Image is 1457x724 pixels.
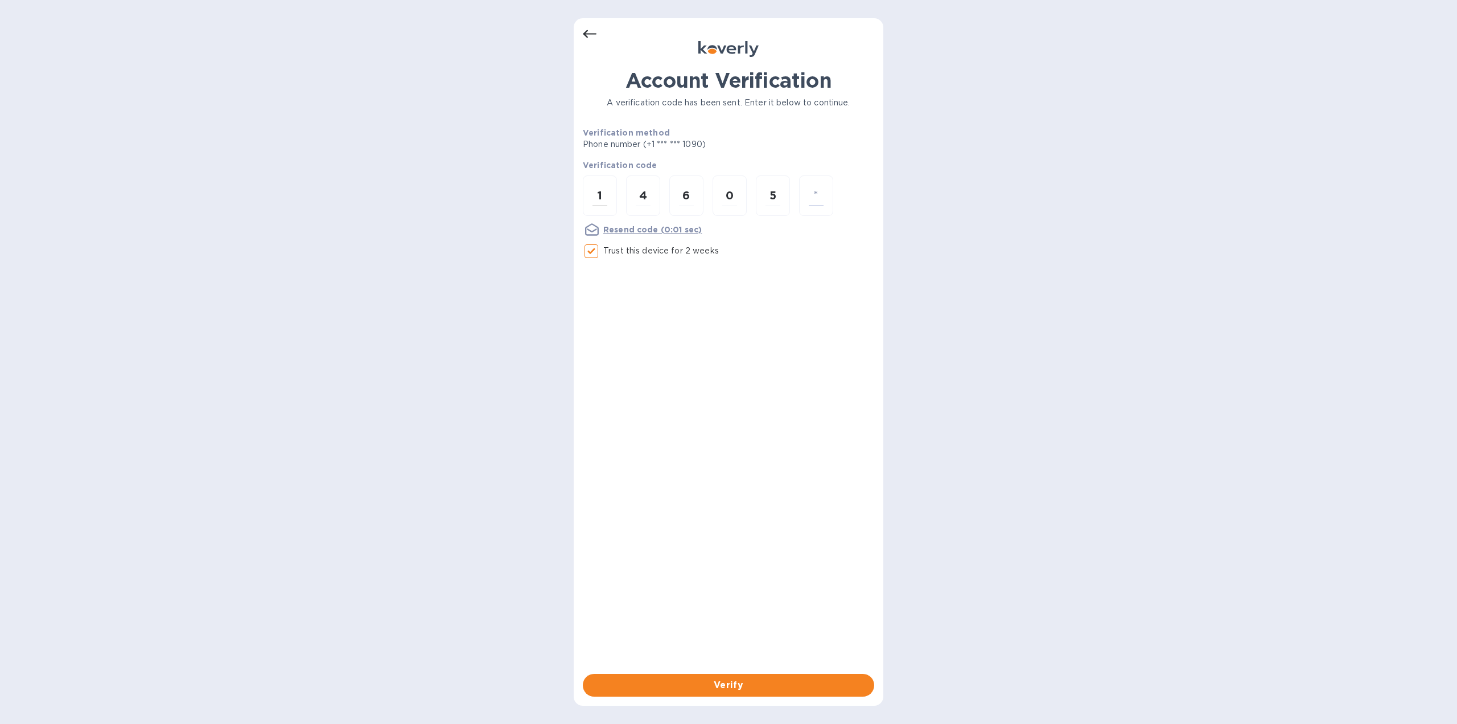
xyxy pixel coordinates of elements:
[603,225,702,234] u: Resend code (0:01 sec)
[583,128,670,137] b: Verification method
[592,678,865,692] span: Verify
[583,68,874,92] h1: Account Verification
[583,97,874,109] p: A verification code has been sent. Enter it below to continue.
[603,245,719,257] p: Trust this device for 2 weeks
[583,138,793,150] p: Phone number (+1 *** *** 1090)
[583,159,874,171] p: Verification code
[583,674,874,697] button: Verify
